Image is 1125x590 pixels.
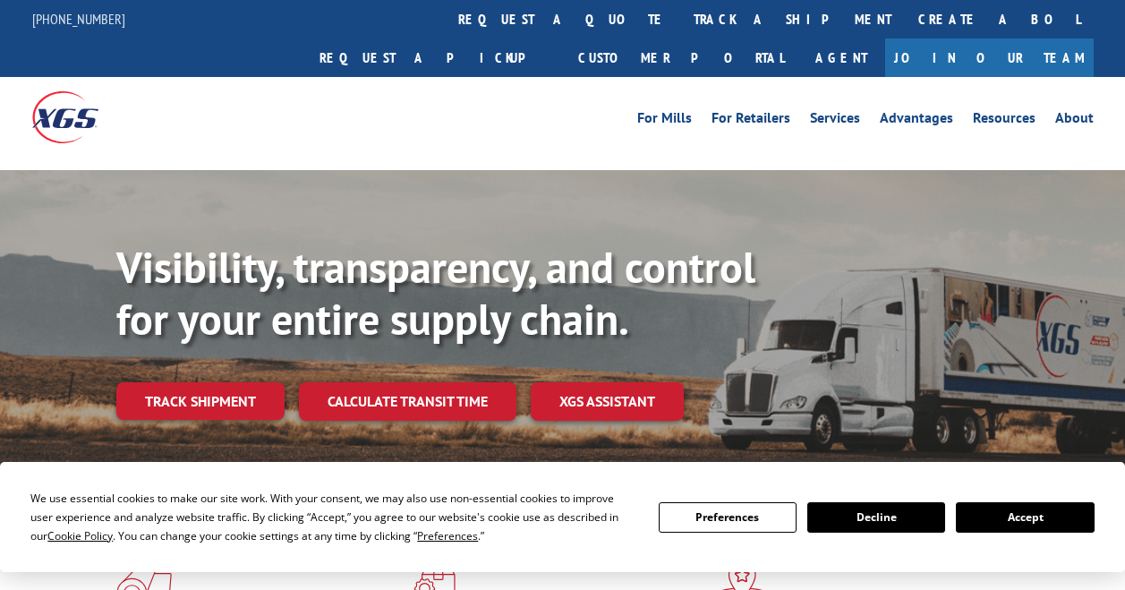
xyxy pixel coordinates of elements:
[32,10,125,28] a: [PHONE_NUMBER]
[797,38,885,77] a: Agent
[299,382,516,421] a: Calculate transit time
[956,502,1094,533] button: Accept
[116,239,755,346] b: Visibility, transparency, and control for your entire supply chain.
[885,38,1094,77] a: Join Our Team
[1055,111,1094,131] a: About
[47,528,113,543] span: Cookie Policy
[712,111,790,131] a: For Retailers
[417,528,478,543] span: Preferences
[659,502,797,533] button: Preferences
[565,38,797,77] a: Customer Portal
[116,382,285,420] a: Track shipment
[30,489,636,545] div: We use essential cookies to make our site work. With your consent, we may also use non-essential ...
[637,111,692,131] a: For Mills
[807,502,945,533] button: Decline
[810,111,860,131] a: Services
[880,111,953,131] a: Advantages
[973,111,1036,131] a: Resources
[531,382,684,421] a: XGS ASSISTANT
[306,38,565,77] a: Request a pickup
